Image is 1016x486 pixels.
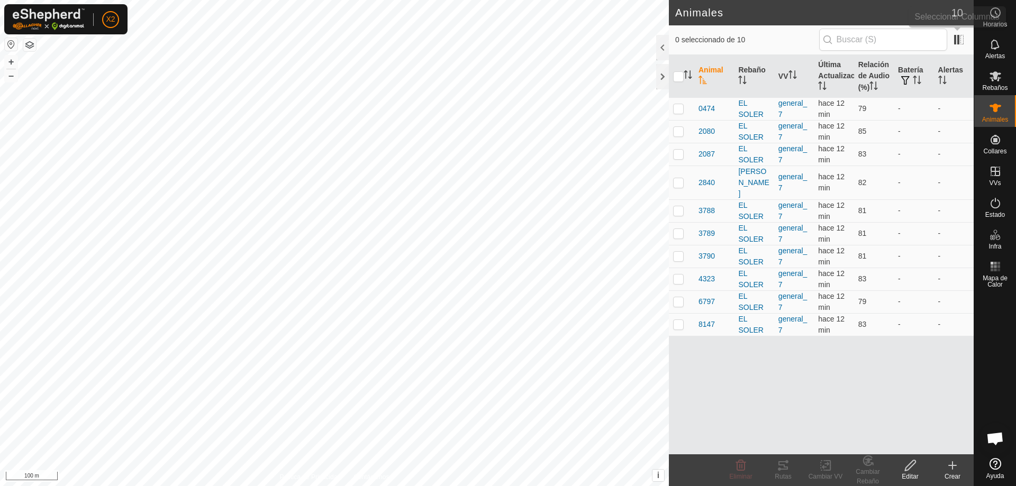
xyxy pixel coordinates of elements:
td: - [894,222,933,245]
div: Cambiar Rebaño [847,467,889,486]
div: EL SOLER [738,143,769,166]
span: 2840 [698,177,715,188]
span: Estado [985,212,1005,218]
div: Rutas [762,472,804,481]
p-sorticon: Activar para ordenar [698,77,707,86]
span: VVs [989,180,1001,186]
span: 83 [858,320,867,328]
th: Batería [894,55,933,98]
div: EL SOLER [738,291,769,313]
img: Logo Gallagher [13,8,85,30]
a: general_7 [778,269,808,289]
div: [PERSON_NAME] [738,166,769,199]
div: Chat abierto [979,423,1011,454]
td: - [934,166,974,199]
span: Animales [982,116,1008,123]
td: - [894,120,933,143]
div: Editar [889,472,931,481]
span: 79 [858,297,867,306]
a: Ayuda [974,454,1016,483]
h2: Animales [675,6,951,19]
span: 8147 [698,319,715,330]
span: 2087 [698,149,715,160]
span: 0 seleccionado de 10 [675,34,819,45]
span: 81 [858,206,867,215]
td: - [894,313,933,336]
span: 18 sept 2025, 10:47 [818,224,845,243]
td: - [934,97,974,120]
span: 10 [951,5,963,21]
a: general_7 [778,224,808,243]
span: Infra [988,243,1001,250]
span: Ayuda [986,473,1004,479]
span: 18 sept 2025, 10:47 [818,122,845,141]
div: EL SOLER [738,223,769,245]
a: Contáctenos [353,472,389,482]
span: 3789 [698,228,715,239]
td: - [934,268,974,290]
th: Relación de Audio (%) [854,55,894,98]
input: Buscar (S) [819,29,947,51]
th: Última Actualización [814,55,854,98]
span: 79 [858,104,867,113]
p-sorticon: Activar para ordenar [869,83,878,91]
p-sorticon: Activar para ordenar [938,77,947,86]
span: 18 sept 2025, 10:47 [818,269,845,289]
div: Cambiar VV [804,472,847,481]
span: 81 [858,229,867,237]
div: EL SOLER [738,98,769,120]
div: EL SOLER [738,200,769,222]
p-sorticon: Activar para ordenar [738,77,747,86]
a: general_7 [778,144,808,164]
span: 18 sept 2025, 10:47 [818,292,845,311]
span: 18 sept 2025, 10:47 [818,144,845,164]
td: - [934,290,974,313]
span: Rebaños [982,85,1008,91]
td: - [894,268,933,290]
span: X2 [106,14,115,25]
td: - [894,245,933,268]
td: - [894,166,933,199]
p-sorticon: Activar para ordenar [684,72,692,80]
div: EL SOLER [738,268,769,290]
th: Animal [694,55,734,98]
th: VV [774,55,814,98]
span: Horarios [983,21,1007,27]
td: - [894,97,933,120]
button: – [5,69,17,82]
a: Política de Privacidad [280,472,341,482]
button: Capas del Mapa [23,39,36,51]
span: Mapa de Calor [977,275,1013,288]
span: i [657,471,659,480]
span: 18 sept 2025, 10:47 [818,315,845,334]
span: 3790 [698,251,715,262]
th: Alertas [934,55,974,98]
td: - [894,199,933,222]
span: 83 [858,150,867,158]
button: + [5,56,17,68]
td: - [934,245,974,268]
button: i [652,470,664,481]
a: general_7 [778,201,808,221]
th: Rebaño [734,55,774,98]
div: EL SOLER [738,314,769,336]
span: 18 sept 2025, 10:47 [818,99,845,118]
td: - [934,120,974,143]
div: EL SOLER [738,121,769,143]
span: 4323 [698,273,715,285]
a: general_7 [778,315,808,334]
span: 83 [858,274,867,283]
span: 18 sept 2025, 10:47 [818,201,845,221]
td: - [934,222,974,245]
span: 6797 [698,296,715,307]
span: 85 [858,127,867,135]
td: - [894,143,933,166]
td: - [934,143,974,166]
span: 82 [858,178,867,187]
p-sorticon: Activar para ordenar [788,72,797,80]
div: Crear [931,472,974,481]
span: Collares [983,148,1006,154]
div: EL SOLER [738,245,769,268]
a: general_7 [778,99,808,118]
p-sorticon: Activar para ordenar [818,83,827,91]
